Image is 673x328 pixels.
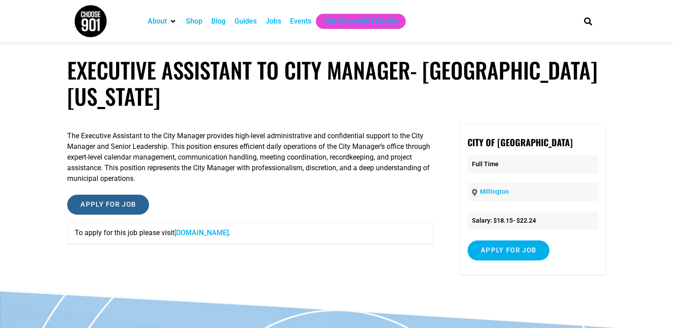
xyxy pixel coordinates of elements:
div: Search [580,14,595,28]
p: The Executive Assistant to the City Manager provides high-level administrative and confidential s... [67,131,433,184]
a: [DOMAIN_NAME] [174,228,229,237]
a: Shop [186,16,202,27]
strong: City of [GEOGRAPHIC_DATA] [467,136,572,149]
a: Millington [480,188,509,195]
a: Blog [211,16,226,27]
li: Salary: $18.15- $22.24 [467,212,598,230]
input: Apply for job [67,195,149,215]
input: Apply for job [467,240,549,260]
a: Guides [234,16,257,27]
a: Events [290,16,311,27]
div: About [143,14,181,29]
a: Jobs [266,16,281,27]
h1: Executive Assistant to City Manager- [GEOGRAPHIC_DATA] [US_STATE] [67,57,605,109]
a: Get Choose901 Emails [325,16,397,27]
p: Full Time [467,155,598,173]
a: About [148,16,167,27]
nav: Main nav [143,14,568,29]
p: To apply for this job please visit . [75,228,425,238]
